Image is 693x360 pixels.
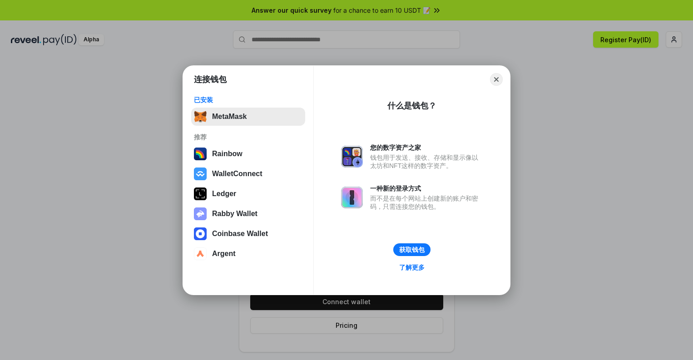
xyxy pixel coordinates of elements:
div: 了解更多 [399,263,425,271]
button: WalletConnect [191,165,305,183]
div: MetaMask [212,113,247,121]
button: Argent [191,245,305,263]
a: 了解更多 [394,261,430,273]
div: 获取钱包 [399,246,425,254]
img: svg+xml,%3Csvg%20xmlns%3D%22http%3A%2F%2Fwww.w3.org%2F2000%2Fsvg%22%20fill%3D%22none%22%20viewBox... [194,207,207,220]
button: 获取钱包 [393,243,431,256]
div: 您的数字资产之家 [370,143,483,152]
div: 而不是在每个网站上创建新的账户和密码，只需连接您的钱包。 [370,194,483,211]
button: Rabby Wallet [191,205,305,223]
button: Close [490,73,503,86]
div: 钱包用于发送、接收、存储和显示像以太坊和NFT这样的数字资产。 [370,153,483,170]
button: Coinbase Wallet [191,225,305,243]
div: 已安装 [194,96,302,104]
div: WalletConnect [212,170,262,178]
div: Rainbow [212,150,243,158]
img: svg+xml,%3Csvg%20xmlns%3D%22http%3A%2F%2Fwww.w3.org%2F2000%2Fsvg%22%20width%3D%2228%22%20height%3... [194,187,207,200]
img: svg+xml,%3Csvg%20xmlns%3D%22http%3A%2F%2Fwww.w3.org%2F2000%2Fsvg%22%20fill%3D%22none%22%20viewBox... [341,187,363,208]
div: Coinbase Wallet [212,230,268,238]
img: svg+xml,%3Csvg%20width%3D%2228%22%20height%3D%2228%22%20viewBox%3D%220%200%2028%2028%22%20fill%3D... [194,227,207,240]
div: Rabby Wallet [212,210,257,218]
div: Ledger [212,190,236,198]
button: Rainbow [191,145,305,163]
img: svg+xml,%3Csvg%20width%3D%2228%22%20height%3D%2228%22%20viewBox%3D%220%200%2028%2028%22%20fill%3D... [194,247,207,260]
img: svg+xml,%3Csvg%20width%3D%2228%22%20height%3D%2228%22%20viewBox%3D%220%200%2028%2028%22%20fill%3D... [194,168,207,180]
div: 什么是钱包？ [387,100,436,111]
h1: 连接钱包 [194,74,227,85]
img: svg+xml,%3Csvg%20xmlns%3D%22http%3A%2F%2Fwww.w3.org%2F2000%2Fsvg%22%20fill%3D%22none%22%20viewBox... [341,146,363,168]
div: Argent [212,250,236,258]
img: svg+xml,%3Csvg%20fill%3D%22none%22%20height%3D%2233%22%20viewBox%3D%220%200%2035%2033%22%20width%... [194,110,207,123]
button: MetaMask [191,108,305,126]
button: Ledger [191,185,305,203]
div: 推荐 [194,133,302,141]
div: 一种新的登录方式 [370,184,483,192]
img: svg+xml,%3Csvg%20width%3D%22120%22%20height%3D%22120%22%20viewBox%3D%220%200%20120%20120%22%20fil... [194,148,207,160]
